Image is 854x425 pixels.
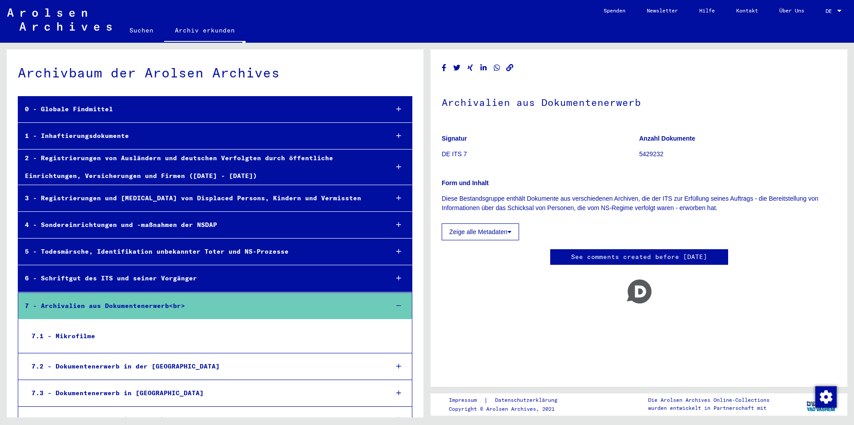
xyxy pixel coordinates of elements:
h1: Archivalien aus Dokumentenerwerb [442,82,836,121]
p: Diese Bestandsgruppe enthält Dokumente aus verschiedenen Archiven, die der ITS zur Erfüllung sein... [442,194,836,213]
img: yv_logo.png [805,393,838,415]
div: 7.2 - Dokumentenerwerb in der [GEOGRAPHIC_DATA] [25,358,382,375]
a: Archiv erkunden [164,20,246,43]
a: Datenschutzerklärung [488,396,568,405]
a: Suchen [119,20,164,41]
a: See comments created before [DATE] [571,252,707,262]
div: 6 - Schriftgut des ITS und seiner Vorgänger [18,270,382,287]
button: Share on WhatsApp [492,62,502,73]
b: Signatur [442,135,467,142]
button: Copy link [505,62,515,73]
button: Zeige alle Metadaten [442,223,519,240]
b: Form und Inhalt [442,179,489,186]
p: Die Arolsen Archives Online-Collections [648,396,769,404]
div: 4 - Sondereinrichtungen und -maßnahmen der NSDAP [18,216,382,234]
div: 7.3 - Dokumentenerwerb in [GEOGRAPHIC_DATA] [25,385,382,402]
button: Share on Xing [466,62,475,73]
div: 5 - Todesmärsche, Identifikation unbekannter Toter und NS-Prozesse [18,243,382,260]
img: Zustimmung ändern [815,386,837,408]
b: Anzahl Dokumente [639,135,695,142]
div: 7.1 - Mikrofilme [25,328,381,345]
img: Arolsen_neg.svg [7,8,112,31]
a: Impressum [449,396,484,405]
div: 3 - Registrierungen und [MEDICAL_DATA] von Displaced Persons, Kindern und Vermissten [18,190,382,207]
p: Copyright © Arolsen Archives, 2021 [449,405,568,413]
div: 2 - Registrierungen von Ausländern und deutschen Verfolgten durch öffentliche Einrichtungen, Vers... [18,150,382,184]
div: 1 - Inhaftierungsdokumente [18,127,382,145]
div: Archivbaum der Arolsen Archives [18,63,412,83]
button: Share on LinkedIn [479,62,488,73]
p: wurden entwickelt in Partnerschaft mit [648,404,769,412]
p: 5429232 [639,150,836,159]
p: DE ITS 7 [442,150,639,159]
div: 7 - Archivalien aus Dokumentenerwerb<br> [18,297,382,315]
button: Share on Twitter [452,62,462,73]
span: DE [826,8,835,14]
div: | [449,396,568,405]
button: Share on Facebook [439,62,449,73]
div: 0 - Globale Findmittel [18,101,382,118]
